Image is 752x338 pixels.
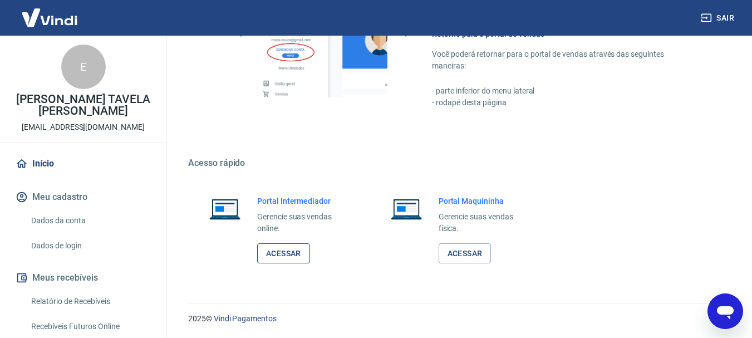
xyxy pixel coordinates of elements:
[432,48,699,72] p: Você poderá retornar para o portal de vendas através das seguintes maneiras:
[188,313,725,325] p: 2025 ©
[27,290,153,313] a: Relatório de Recebíveis
[9,94,158,117] p: [PERSON_NAME] TAVELA [PERSON_NAME]
[27,234,153,257] a: Dados de login
[27,315,153,338] a: Recebíveis Futuros Online
[257,195,350,207] h6: Portal Intermediador
[439,195,531,207] h6: Portal Maquininha
[13,266,153,290] button: Meus recebíveis
[707,293,743,329] iframe: Botão para abrir a janela de mensagens
[61,45,106,89] div: E
[439,211,531,234] p: Gerencie suas vendas física.
[383,195,430,222] img: Imagem de um notebook aberto
[214,314,277,323] a: Vindi Pagamentos
[13,151,153,176] a: Início
[188,158,725,169] h5: Acesso rápido
[27,209,153,232] a: Dados da conta
[432,97,699,109] p: - rodapé desta página
[699,8,739,28] button: Sair
[257,243,310,264] a: Acessar
[257,211,350,234] p: Gerencie suas vendas online.
[201,195,248,222] img: Imagem de um notebook aberto
[439,243,491,264] a: Acessar
[432,85,699,97] p: - parte inferior do menu lateral
[13,185,153,209] button: Meu cadastro
[13,1,86,35] img: Vindi
[22,121,145,133] p: [EMAIL_ADDRESS][DOMAIN_NAME]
